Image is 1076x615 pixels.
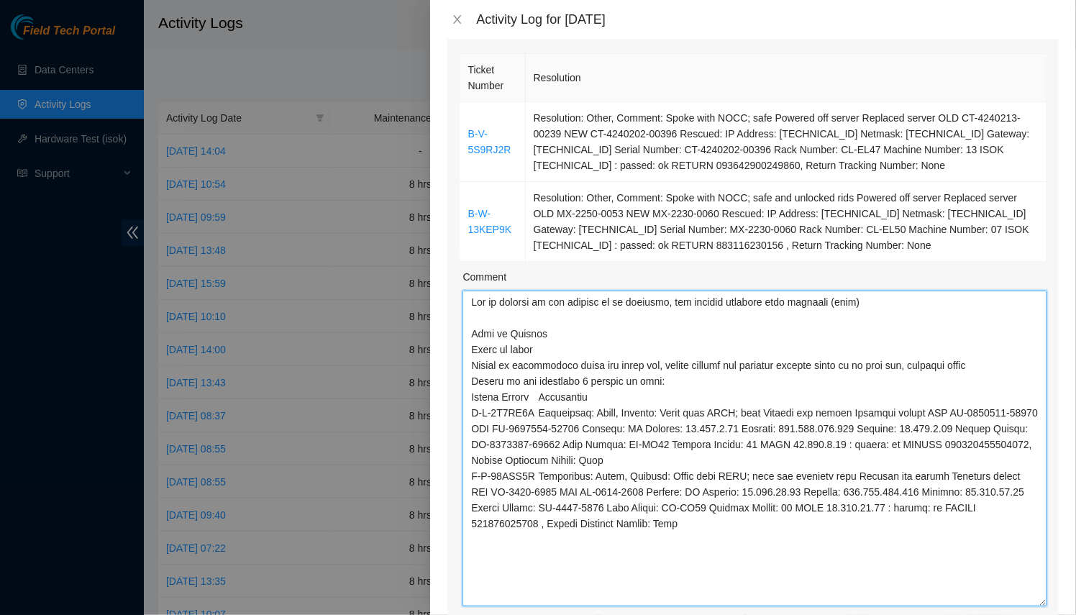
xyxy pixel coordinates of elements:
[462,269,506,285] label: Comment
[447,13,468,27] button: Close
[468,128,511,155] a: B-V-5S9RJ2R
[526,102,1048,182] td: Resolution: Other, Comment: Spoke with NOCC; safe Powered off server Replaced server OLD CT-42402...
[476,12,1059,27] div: Activity Log for [DATE]
[526,54,1048,102] th: Resolution
[468,208,511,235] a: B-W-13KEP9K
[460,54,525,102] th: Ticket Number
[526,182,1048,262] td: Resolution: Other, Comment: Spoke with NOCC; safe and unlocked rids Powered off server Replaced s...
[462,291,1047,606] textarea: Comment
[452,14,463,25] span: close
